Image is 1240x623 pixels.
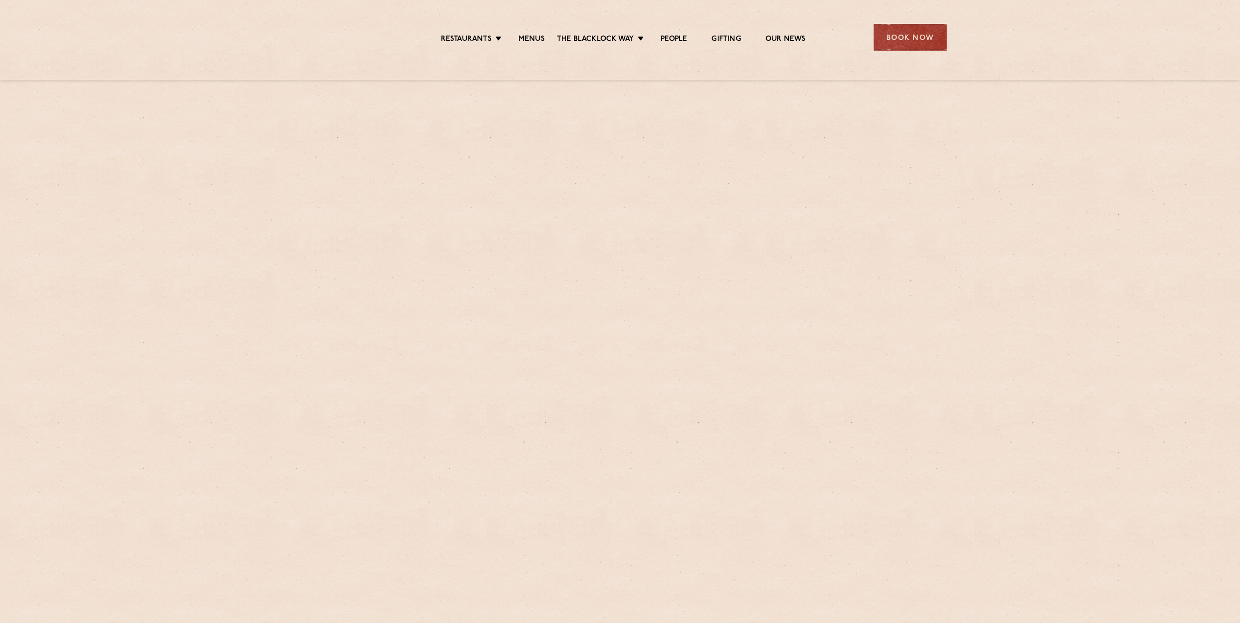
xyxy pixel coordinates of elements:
[518,35,545,45] a: Menus
[557,35,634,45] a: The Blacklock Way
[294,9,378,65] img: svg%3E
[765,35,806,45] a: Our News
[711,35,741,45] a: Gifting
[874,24,947,51] div: Book Now
[661,35,687,45] a: People
[441,35,492,45] a: Restaurants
